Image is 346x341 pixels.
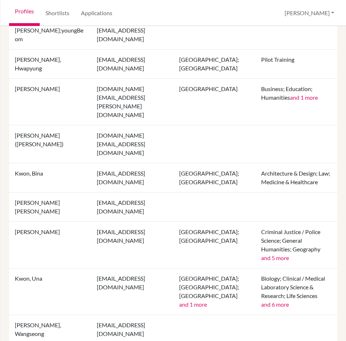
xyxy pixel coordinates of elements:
[91,268,173,315] td: [EMAIL_ADDRESS][DOMAIN_NAME]
[91,49,173,79] td: [EMAIL_ADDRESS][DOMAIN_NAME]
[91,222,173,268] td: [EMAIL_ADDRESS][DOMAIN_NAME]
[9,20,91,49] td: [PERSON_NAME];youngBeom
[261,254,289,262] button: and 5 more
[179,300,207,309] button: and 1 more
[91,125,173,163] td: [DOMAIN_NAME][EMAIL_ADDRESS][DOMAIN_NAME]
[91,193,173,222] td: [EMAIL_ADDRESS][DOMAIN_NAME]
[173,222,255,268] td: [GEOGRAPHIC_DATA]; [GEOGRAPHIC_DATA]
[9,79,91,125] td: [PERSON_NAME]
[9,222,91,268] td: [PERSON_NAME]
[290,93,318,102] button: and 1 more
[281,6,337,20] button: [PERSON_NAME]
[9,193,91,222] td: [PERSON_NAME] [PERSON_NAME]
[9,49,91,79] td: [PERSON_NAME], Hwapyung
[173,49,255,79] td: [GEOGRAPHIC_DATA]; [GEOGRAPHIC_DATA]
[261,300,289,309] button: and 6 more
[255,49,337,79] td: Pilot Training
[91,163,173,193] td: [EMAIL_ADDRESS][DOMAIN_NAME]
[173,268,255,315] td: [GEOGRAPHIC_DATA]; [GEOGRAPHIC_DATA]; [GEOGRAPHIC_DATA]
[9,125,91,163] td: [PERSON_NAME] ([PERSON_NAME])
[255,268,337,315] td: Biology; Clinical / Medical Laboratory Science & Research; Life Sciences
[91,79,173,125] td: [DOMAIN_NAME][EMAIL_ADDRESS][PERSON_NAME][DOMAIN_NAME]
[91,20,173,49] td: [EMAIL_ADDRESS][DOMAIN_NAME]
[9,163,91,193] td: Kwon, Bina
[173,163,255,193] td: [GEOGRAPHIC_DATA]; [GEOGRAPHIC_DATA]
[255,163,337,193] td: Architecture & Design; Law; Medicine & Healthcare
[255,222,337,268] td: Criminal Justice / Police Science; General Humanities; Geography
[9,268,91,315] td: Kwon, Una
[255,79,337,125] td: Business; Education; Humanities
[173,79,255,125] td: [GEOGRAPHIC_DATA]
